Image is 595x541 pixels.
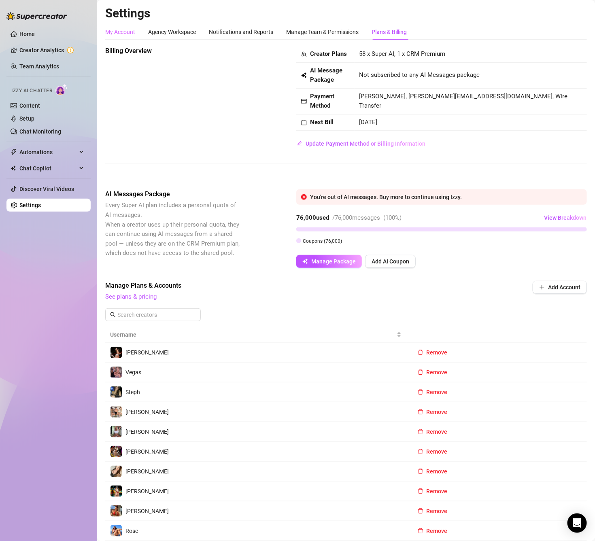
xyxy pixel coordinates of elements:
[125,508,169,514] span: [PERSON_NAME]
[110,406,122,418] img: Dana
[19,44,84,57] a: Creator Analytics exclamation-circle
[105,202,240,257] span: Every Super AI plan includes a personal quota of AI messages. When a creator uses up their person...
[19,146,77,159] span: Automations
[19,31,35,37] a: Home
[359,119,378,126] span: [DATE]
[359,70,480,80] span: Not subscribed to any AI Messages package
[427,488,448,494] span: Remove
[544,211,587,224] button: View Breakdown
[418,350,423,355] span: delete
[296,137,426,150] button: Update Payment Method or Billing Information
[19,202,41,208] a: Settings
[359,50,446,57] span: 58 x Super AI, 1 x CRM Premium
[19,63,59,70] a: Team Analytics
[125,528,138,534] span: Rose
[427,448,448,455] span: Remove
[105,293,157,300] a: See plans & pricing
[411,405,454,418] button: Remove
[365,255,416,268] button: Add AI Coupon
[105,281,478,291] span: Manage Plans & Accounts
[125,409,169,415] span: [PERSON_NAME]
[311,258,356,265] span: Manage Package
[332,214,380,221] span: / 76,000 messages
[301,51,307,57] span: team
[110,466,122,477] img: Anna
[359,93,568,110] span: [PERSON_NAME], [PERSON_NAME][EMAIL_ADDRESS][DOMAIN_NAME], Wire Transfer
[533,281,587,294] button: Add Account
[110,486,122,497] img: Jill
[310,50,347,57] strong: Creator Plans
[427,369,448,376] span: Remove
[125,369,141,376] span: Vegas
[418,409,423,415] span: delete
[19,102,40,109] a: Content
[418,369,423,375] span: delete
[105,46,241,56] span: Billing Overview
[125,389,140,395] span: Steph
[19,115,34,122] a: Setup
[567,513,587,533] div: Open Intercom Messenger
[418,429,423,435] span: delete
[539,284,545,290] span: plus
[427,429,448,435] span: Remove
[125,349,169,356] span: [PERSON_NAME]
[310,119,334,126] strong: Next Bill
[110,367,122,378] img: Vegas
[411,465,454,478] button: Remove
[418,449,423,454] span: delete
[19,186,74,192] a: Discover Viral Videos
[296,214,329,221] strong: 76,000 used
[105,6,587,21] h2: Settings
[148,28,196,36] div: Agency Workspace
[209,28,273,36] div: Notifications and Reports
[19,128,61,135] a: Chat Monitoring
[105,189,241,199] span: AI Messages Package
[110,386,122,398] img: Steph
[427,409,448,415] span: Remove
[110,312,116,318] span: search
[11,165,16,171] img: Chat Copilot
[411,445,454,458] button: Remove
[110,347,122,358] img: Leah
[310,193,582,202] div: You're out of AI messages. Buy more to continue using Izzy.
[125,468,169,475] span: [PERSON_NAME]
[110,426,122,437] img: Sara
[411,346,454,359] button: Remove
[105,28,135,36] div: My Account
[372,258,409,265] span: Add AI Coupon
[411,485,454,498] button: Remove
[301,194,307,200] span: close-circle
[383,214,402,221] span: ( 100 %)
[301,120,307,125] span: calendar
[11,87,52,95] span: Izzy AI Chatter
[310,67,342,84] strong: AI Message Package
[427,528,448,534] span: Remove
[544,214,586,221] span: View Breakdown
[296,255,362,268] button: Manage Package
[110,525,122,537] img: Rose
[411,366,454,379] button: Remove
[110,330,395,339] span: Username
[418,508,423,514] span: delete
[55,84,68,95] img: AI Chatter
[427,508,448,514] span: Remove
[427,468,448,475] span: Remove
[306,140,425,147] span: Update Payment Method or Billing Information
[286,28,359,36] div: Manage Team & Permissions
[105,327,406,343] th: Username
[6,12,67,20] img: logo-BBDzfeDw.svg
[303,238,342,244] span: Coupons ( 76,000 )
[125,429,169,435] span: [PERSON_NAME]
[372,28,407,36] div: Plans & Billing
[548,284,580,291] span: Add Account
[427,349,448,356] span: Remove
[297,141,302,146] span: edit
[418,469,423,474] span: delete
[110,505,122,517] img: Kaitlyn
[411,505,454,518] button: Remove
[19,162,77,175] span: Chat Copilot
[418,488,423,494] span: delete
[117,310,189,319] input: Search creators
[411,386,454,399] button: Remove
[411,425,454,438] button: Remove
